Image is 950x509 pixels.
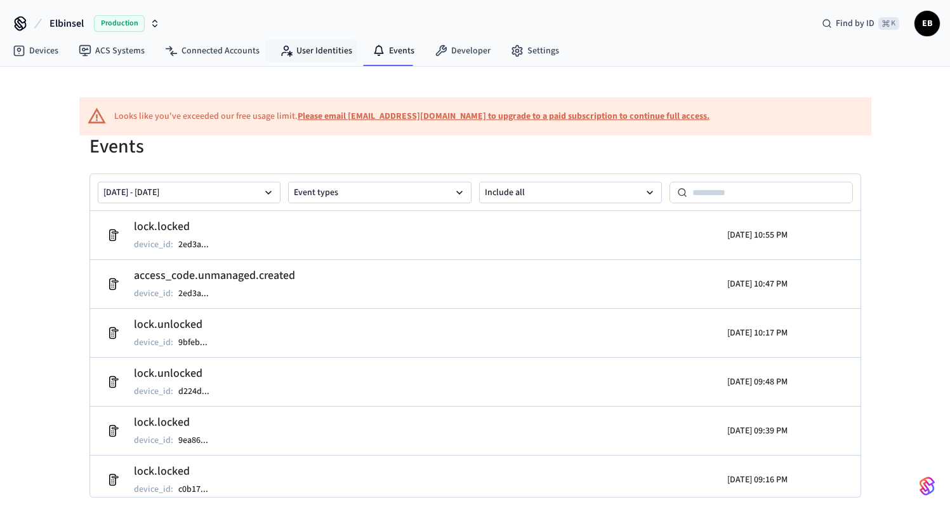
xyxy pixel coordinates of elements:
button: Include all [479,182,663,203]
p: [DATE] 09:16 PM [727,473,788,486]
button: c0b17... [176,482,221,497]
button: EB [914,11,940,36]
div: Find by ID⌘ K [812,12,909,35]
button: Event types [288,182,472,203]
span: ⌘ K [878,17,899,30]
button: 9bfeb... [176,335,220,350]
button: [DATE] - [DATE] [98,182,281,203]
p: device_id : [134,483,173,496]
p: [DATE] 10:55 PM [727,229,788,241]
button: d224d... [176,384,222,399]
a: ACS Systems [69,39,155,62]
p: [DATE] 09:48 PM [727,376,788,388]
a: User Identities [270,39,362,62]
p: device_id : [134,434,173,447]
button: 2ed3a... [176,237,221,252]
p: [DATE] 09:39 PM [727,424,788,437]
h2: lock.locked [134,218,221,236]
h1: Events [89,135,861,158]
h2: lock.locked [134,414,221,431]
h2: lock.unlocked [134,316,220,334]
p: device_id : [134,336,173,349]
span: EB [916,12,939,35]
h2: lock.unlocked [134,365,222,383]
span: Elbinsel [49,16,84,31]
p: [DATE] 10:47 PM [727,278,788,290]
p: device_id : [134,238,173,251]
p: [DATE] 10:17 PM [727,327,788,339]
h2: lock.locked [134,463,221,480]
p: device_id : [134,287,173,300]
button: 9ea86... [176,433,221,448]
a: Connected Accounts [155,39,270,62]
a: Events [362,39,425,62]
span: Production [94,15,145,32]
h2: access_code.unmanaged.created [134,267,295,285]
a: Please email [EMAIL_ADDRESS][DOMAIN_NAME] to upgrade to a paid subscription to continue full access. [298,110,709,123]
a: Settings [501,39,569,62]
a: Developer [425,39,501,62]
div: Looks like you've exceeded our free usage limit. [114,110,709,123]
p: device_id : [134,385,173,398]
a: Devices [3,39,69,62]
button: 2ed3a... [176,286,221,301]
span: Find by ID [836,17,874,30]
img: SeamLogoGradient.69752ec5.svg [920,476,935,496]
